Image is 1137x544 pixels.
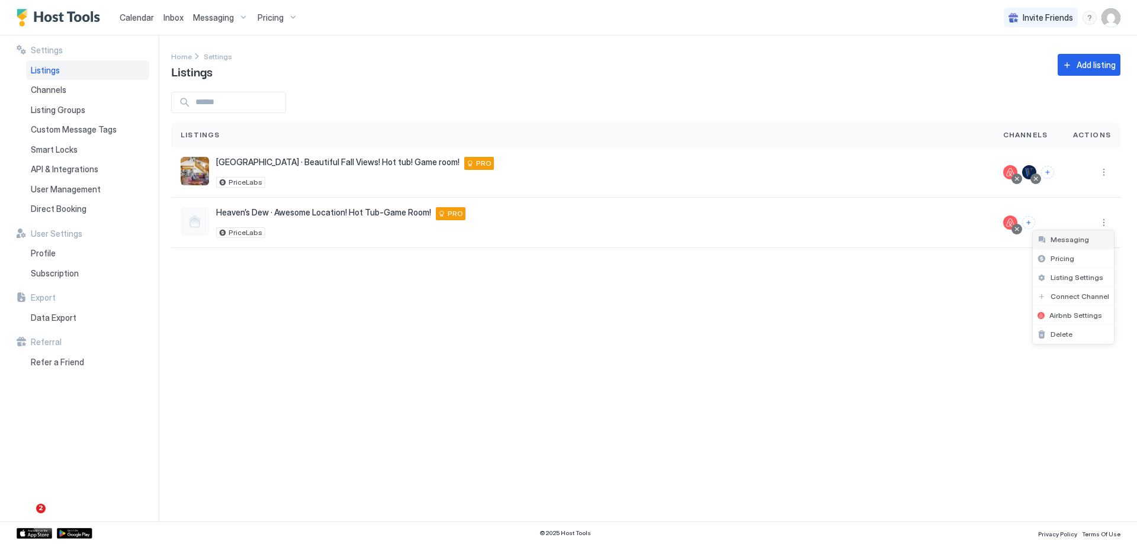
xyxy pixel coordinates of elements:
[1051,292,1109,301] span: Connect Channel
[12,504,40,532] iframe: Intercom live chat
[1051,330,1072,339] span: Delete
[1051,273,1103,282] span: Listing Settings
[1049,311,1102,320] span: Airbnb Settings
[1051,254,1074,263] span: Pricing
[1051,235,1089,244] span: Messaging
[36,504,46,513] span: 2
